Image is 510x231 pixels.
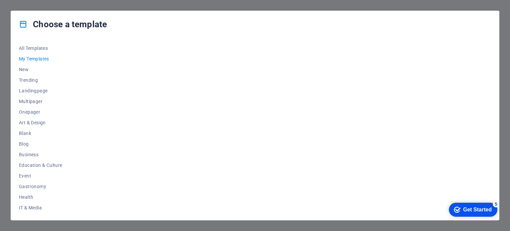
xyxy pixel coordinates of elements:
[19,184,62,189] span: Gastronomy
[19,54,62,64] button: My Templates
[19,181,62,192] button: Gastronomy
[19,109,62,115] span: Onepager
[19,64,62,75] button: New
[19,46,62,51] span: All Templates
[19,19,107,30] h4: Choose a template
[19,131,62,136] span: Blank
[19,173,62,178] span: Event
[19,194,62,200] span: Health
[19,75,62,85] button: Trending
[19,171,62,181] button: Event
[19,202,62,213] button: IT & Media
[19,163,62,168] span: Education & Culture
[49,1,56,8] div: 5
[19,88,62,93] span: Landingpage
[19,149,62,160] button: Business
[19,107,62,117] button: Onepager
[20,7,48,13] div: Get Started
[19,96,62,107] button: Multipager
[19,56,62,61] span: My Templates
[19,128,62,139] button: Blank
[19,160,62,171] button: Education & Culture
[19,77,62,83] span: Trending
[19,205,62,210] span: IT & Media
[5,3,54,17] div: Get Started 5 items remaining, 0% complete
[19,139,62,149] button: Blog
[19,85,62,96] button: Landingpage
[19,67,62,72] span: New
[19,192,62,202] button: Health
[19,43,62,54] button: All Templates
[19,141,62,147] span: Blog
[19,99,62,104] span: Multipager
[19,120,62,125] span: Art & Design
[19,152,62,157] span: Business
[19,117,62,128] button: Art & Design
